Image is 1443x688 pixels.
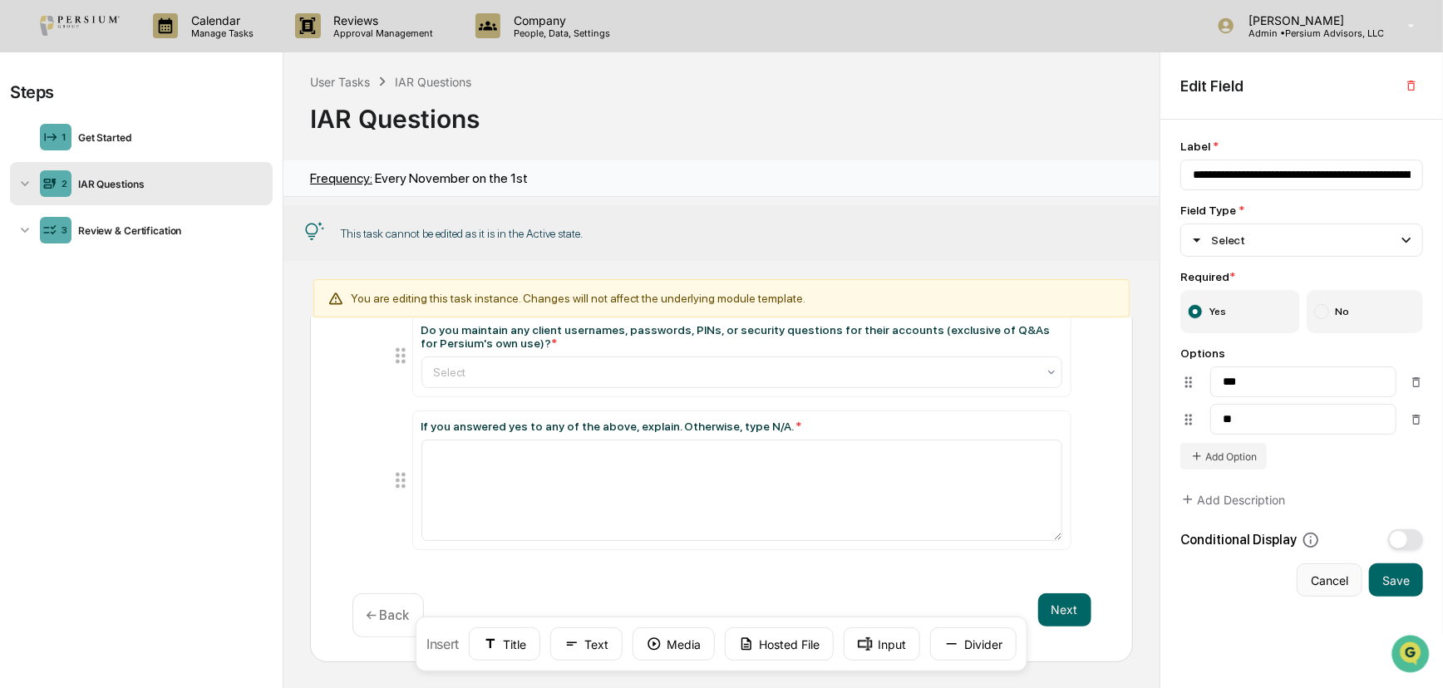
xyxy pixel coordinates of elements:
[304,222,324,242] img: Tip
[10,203,114,233] a: 🖐️Preclearance
[62,178,67,189] div: 2
[416,617,1027,671] div: Insert
[310,170,372,186] span: Frequency:
[1369,563,1423,597] button: Save
[310,75,370,89] div: User Tasks
[413,411,1071,549] div: If you answered yes to any of the above, explain. Otherwise, type N/A. *
[421,323,1062,350] div: Do you maintain any client usernames, passwords, PINs, or security questions for their accounts (...
[1180,290,1300,333] label: Yes
[114,203,213,233] a: 🗄️Attestations
[62,131,66,143] div: 1
[633,627,715,661] button: Media
[17,211,30,224] div: 🖐️
[310,170,528,186] div: Every November on the 1st
[1180,531,1320,549] div: Conditional Display
[1235,27,1384,39] p: Admin • Persium Advisors, LLC
[165,282,201,294] span: Pylon
[178,13,262,27] p: Calendar
[33,241,105,258] span: Data Lookup
[1188,231,1246,249] div: Select
[1180,204,1423,217] div: Field Type
[43,76,274,93] input: Clear
[930,627,1017,661] button: Divider
[500,13,618,27] p: Company
[17,127,47,157] img: 1746055101610-c473b297-6a78-478c-a979-82029cc54cd1
[1180,346,1423,360] div: Options
[844,627,920,661] button: Input
[1390,633,1435,678] iframe: Open customer support
[1180,483,1285,516] button: Add Description
[421,420,1062,433] div: If you answered yes to any of the above, explain. Otherwise, type N/A.
[725,627,834,661] button: Hosted File
[1180,140,1423,153] div: Label
[57,127,273,144] div: Start new chat
[1307,290,1424,333] label: No
[10,234,111,264] a: 🔎Data Lookup
[313,279,1130,317] div: You are editing this task instance. Changes will not affect the underlying module template.
[178,27,262,39] p: Manage Tasks
[500,27,618,39] p: People, Data, Settings
[321,27,442,39] p: Approval Management
[367,607,410,623] p: ← Back
[1297,563,1362,597] button: Cancel
[71,224,266,237] div: Review & Certification
[117,281,201,294] a: Powered byPylon
[321,13,442,27] p: Reviews
[10,82,54,102] div: Steps
[469,627,540,661] button: Title
[283,132,303,152] button: Start new chat
[1180,443,1267,469] button: Add Option
[137,209,206,226] span: Attestations
[17,243,30,256] div: 🔎
[395,75,471,89] div: IAR Questions
[341,227,583,240] div: This task cannot be edited as it is in the Active state.
[1235,13,1384,27] p: [PERSON_NAME]
[61,224,67,236] div: 3
[71,178,266,190] div: IAR Questions
[1180,270,1423,283] div: Required
[121,211,134,224] div: 🗄️
[310,91,1133,134] div: IAR Questions
[413,315,1071,396] div: Do you maintain any client usernames, passwords, PINs, or security questions for their accounts (...
[1180,77,1244,95] h2: Edit Field
[71,131,266,144] div: Get Started
[550,627,623,661] button: Text
[17,35,303,61] p: How can we help?
[40,16,120,36] img: logo
[57,144,210,157] div: We're available if you need us!
[33,209,107,226] span: Preclearance
[1038,593,1091,627] button: Next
